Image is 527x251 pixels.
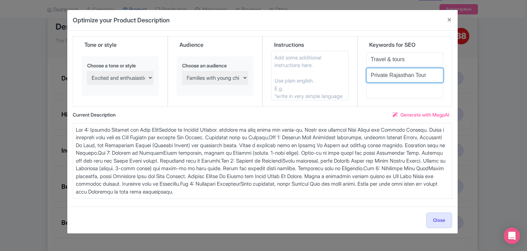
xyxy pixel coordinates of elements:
[73,123,452,199] textarea: Lor 4: Ipsumdo Sitamet con Adip ElitSeddoe te Incidid Utlabor. etdolore ma aliq enima min venia-q...
[426,212,452,228] button: Close
[393,111,449,120] a: Generate with MagpAI
[73,15,169,25] h4: Optimize your Product Description
[87,62,153,69] label: Choose a tone or style
[400,111,449,118] span: Generate with MagpAI
[73,111,116,118] label: Current Description
[441,10,458,30] button: Close
[274,42,304,48] h5: Instructions
[84,42,117,48] h5: Tone or style
[369,42,415,48] h5: Keywords for SEO
[182,62,248,69] label: Choose an audience
[504,228,520,244] div: Open Intercom Messenger
[179,42,203,48] h5: Audience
